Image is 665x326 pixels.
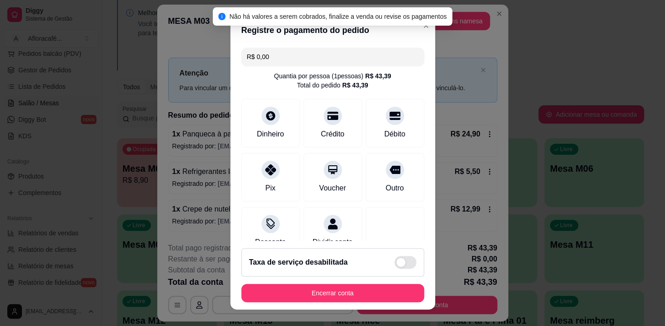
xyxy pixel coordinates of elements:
span: Não há valores a serem cobrados, finalize a venda ou revise os pagamentos [229,13,447,20]
div: Outro [385,183,404,194]
header: Registre o pagamento do pedido [230,16,435,44]
div: Dinheiro [257,129,284,140]
input: Ex.: hambúrguer de cordeiro [247,48,419,66]
span: info-circle [218,13,226,20]
div: Dividir conta [312,237,352,248]
h2: Taxa de serviço desabilitada [249,257,348,268]
div: R$ 43,39 [365,71,391,81]
div: Voucher [319,183,346,194]
div: Desconto [255,237,286,248]
div: Quantia por pessoa ( 1 pessoas) [274,71,391,81]
div: Pix [265,183,275,194]
button: Encerrar conta [241,284,424,302]
div: Crédito [321,129,345,140]
div: R$ 43,39 [342,81,368,90]
div: Total do pedido [297,81,368,90]
div: Débito [384,129,405,140]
